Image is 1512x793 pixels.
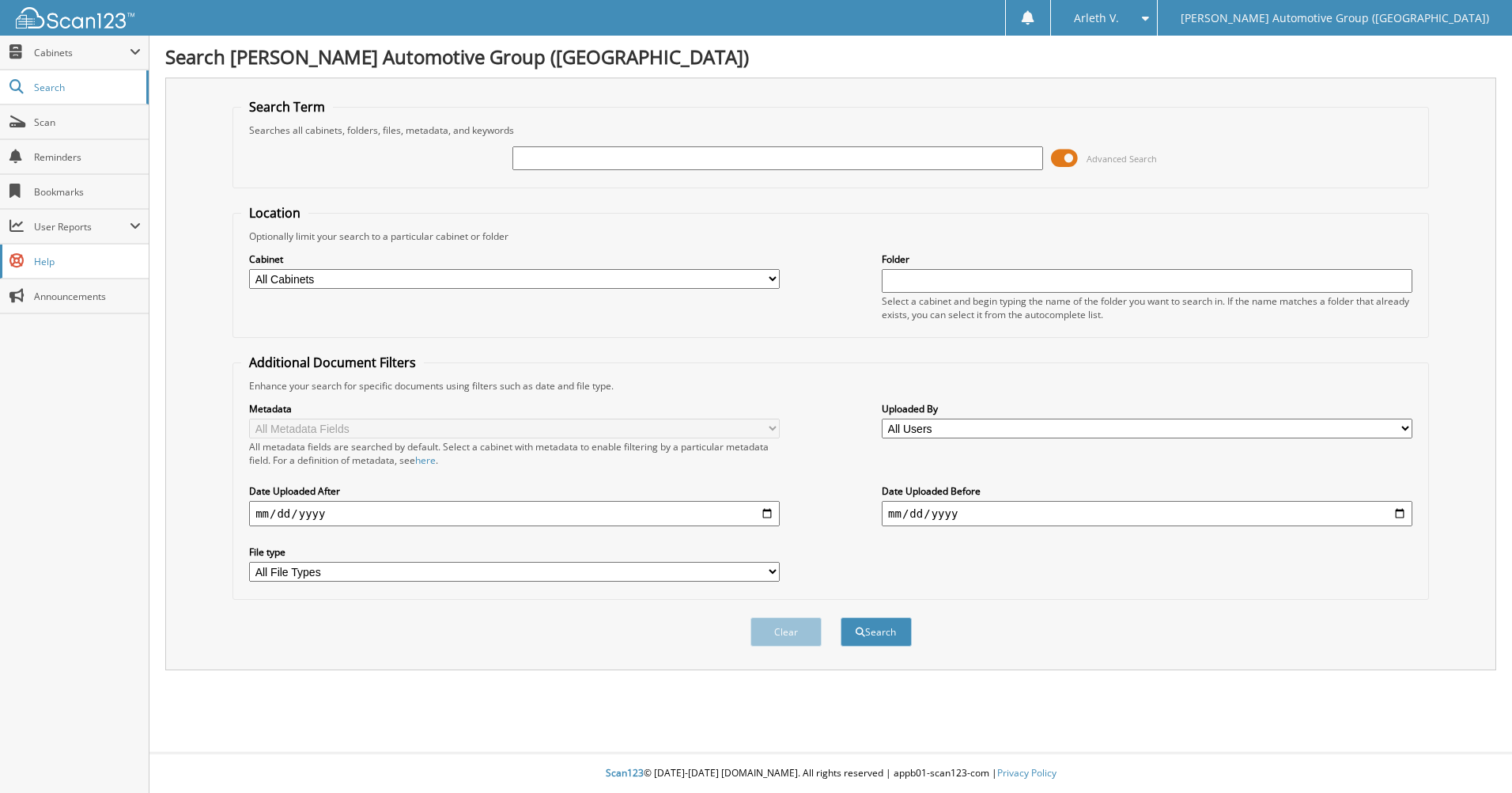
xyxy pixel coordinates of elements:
[34,255,141,268] span: Help
[34,185,141,199] span: Bookmarks
[34,46,130,59] span: Cabinets
[241,98,333,116] legend: Search Term
[882,484,1412,498] label: Date Uploaded Before
[34,81,138,94] span: Search
[241,230,1420,243] div: Optionally limit your search to a particular cabinet or folder
[1087,153,1157,165] span: Advanced Search
[750,617,822,647] button: Clear
[606,766,644,780] span: Scan123
[241,204,308,222] legend: Location
[241,354,424,371] legend: Additional Document Filters
[997,766,1057,780] a: Privacy Policy
[841,617,912,647] button: Search
[34,150,141,164] span: Reminders
[249,484,780,498] label: Date Uploaded After
[1181,13,1489,23] span: [PERSON_NAME] Automotive Group ([GEOGRAPHIC_DATA])
[882,294,1412,321] div: Select a cabinet and begin typing the name of the folder you want to search in. If the name match...
[882,501,1412,526] input: end
[249,252,780,266] label: Cabinet
[882,252,1412,266] label: Folder
[16,7,134,28] img: scan123-logo-white.svg
[249,545,780,559] label: File type
[149,754,1512,793] div: © [DATE]-[DATE] [DOMAIN_NAME]. All rights reserved | appb01-scan123-com |
[241,379,1420,393] div: Enhance your search for specific documents using filters such as date and file type.
[34,290,141,303] span: Announcements
[1074,13,1119,23] span: Arleth V.
[882,402,1412,415] label: Uploaded By
[165,44,1496,70] h1: Search [PERSON_NAME] Automotive Group ([GEOGRAPHIC_DATA])
[34,116,141,129] span: Scan
[249,402,780,415] label: Metadata
[34,220,130,233] span: User Reports
[415,453,436,467] a: here
[241,123,1420,137] div: Searches all cabinets, folders, files, metadata, and keywords
[249,501,780,526] input: start
[249,440,780,467] div: All metadata fields are searched by default. Select a cabinet with metadata to enable filtering b...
